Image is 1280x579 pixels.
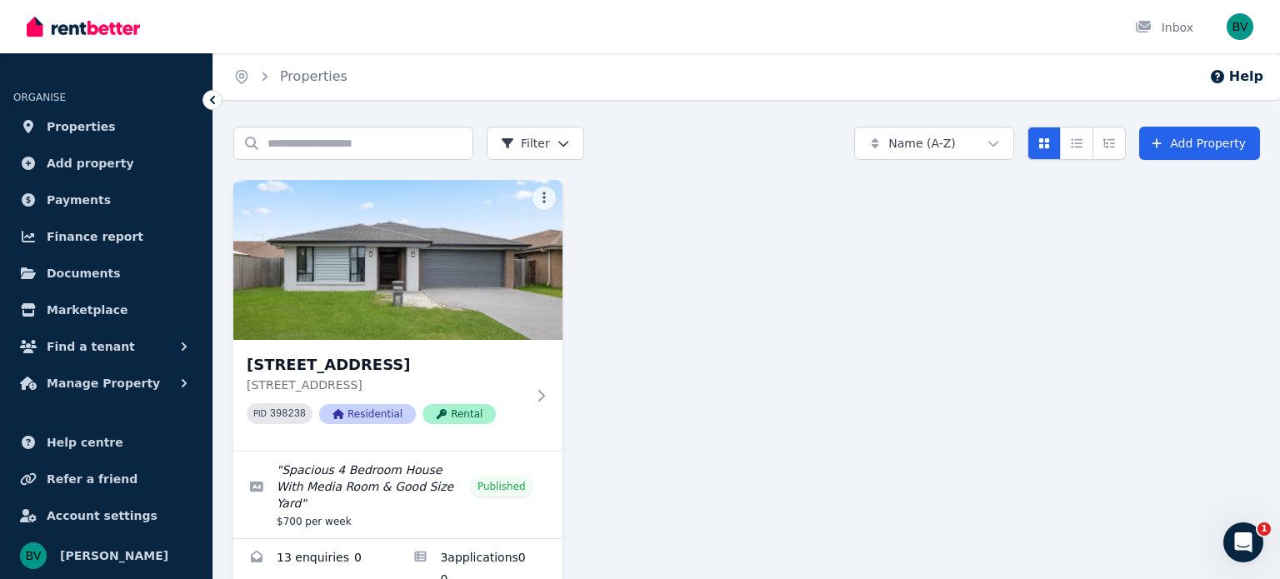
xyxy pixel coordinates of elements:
[247,377,526,393] p: [STREET_ADDRESS]
[213,53,367,100] nav: Breadcrumb
[13,220,199,253] a: Finance report
[47,300,127,320] span: Marketplace
[47,469,137,489] span: Refer a friend
[487,127,584,160] button: Filter
[13,257,199,290] a: Documents
[47,432,123,452] span: Help centre
[1027,127,1061,160] button: Card view
[47,337,135,357] span: Find a tenant
[233,180,562,451] a: 7 Wicker Rd, Park Ridge[STREET_ADDRESS][STREET_ADDRESS]PID 398238ResidentialRental
[422,404,496,424] span: Rental
[319,404,416,424] span: Residential
[270,408,306,420] code: 398238
[13,367,199,400] button: Manage Property
[13,499,199,532] a: Account settings
[888,135,956,152] span: Name (A-Z)
[13,147,199,180] a: Add property
[60,546,168,566] span: [PERSON_NAME]
[1209,67,1263,87] button: Help
[1092,127,1126,160] button: Expanded list view
[247,353,526,377] h3: [STREET_ADDRESS]
[1223,522,1263,562] iframe: Intercom live chat
[47,506,157,526] span: Account settings
[280,68,347,84] a: Properties
[1027,127,1126,160] div: View options
[233,452,562,538] a: Edit listing: Spacious 4 Bedroom House With Media Room & Good Size Yard
[27,14,140,39] img: RentBetter
[13,462,199,496] a: Refer a friend
[47,373,160,393] span: Manage Property
[854,127,1014,160] button: Name (A-Z)
[47,117,116,137] span: Properties
[20,542,47,569] img: Benmon Mammen Varghese
[1257,522,1271,536] span: 1
[13,426,199,459] a: Help centre
[47,227,143,247] span: Finance report
[13,183,199,217] a: Payments
[47,263,121,283] span: Documents
[13,330,199,363] button: Find a tenant
[47,190,111,210] span: Payments
[501,135,550,152] span: Filter
[47,153,134,173] span: Add property
[233,180,562,340] img: 7 Wicker Rd, Park Ridge
[1060,127,1093,160] button: Compact list view
[253,409,267,418] small: PID
[1227,13,1253,40] img: Benmon Mammen Varghese
[13,92,66,103] span: ORGANISE
[13,110,199,143] a: Properties
[532,187,556,210] button: More options
[1135,19,1193,36] div: Inbox
[13,293,199,327] a: Marketplace
[1139,127,1260,160] a: Add Property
